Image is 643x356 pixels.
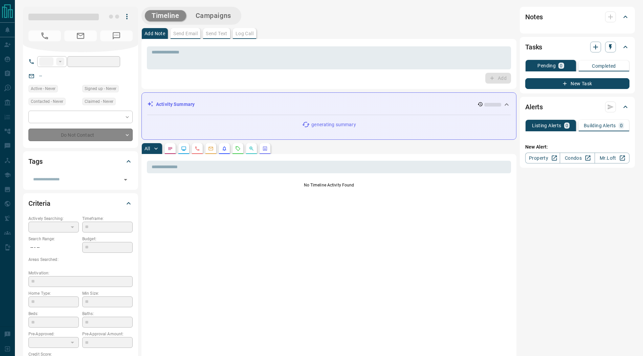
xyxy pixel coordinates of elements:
h2: Criteria [28,198,50,209]
div: Notes [525,9,629,25]
p: Listing Alerts [532,123,561,128]
svg: Lead Browsing Activity [181,146,186,151]
svg: Requests [235,146,241,151]
h2: Notes [525,12,543,22]
p: Building Alerts [584,123,616,128]
p: Baths: [82,311,133,317]
svg: Calls [195,146,200,151]
span: Contacted - Never [31,98,63,105]
p: No Timeline Activity Found [147,182,511,188]
div: Do Not Contact [28,129,133,141]
h2: Alerts [525,102,543,112]
div: Criteria [28,195,133,212]
div: Activity Summary [147,98,511,111]
p: Min Size: [82,290,133,296]
p: 0 [620,123,623,128]
span: Claimed - Never [85,98,113,105]
a: -- [39,73,42,79]
button: New Task [525,78,629,89]
p: Pre-Approved: [28,331,79,337]
svg: Listing Alerts [222,146,227,151]
p: Search Range: [28,236,79,242]
div: Tasks [525,39,629,55]
span: No Email [64,30,97,41]
p: generating summary [311,121,356,128]
p: 0 [560,63,562,68]
p: Beds: [28,311,79,317]
p: 0 [566,123,568,128]
p: All [145,146,150,151]
p: Motivation: [28,270,133,276]
svg: Emails [208,146,214,151]
span: No Number [28,30,61,41]
p: Activity Summary [156,101,195,108]
p: Actively Searching: [28,216,79,222]
button: Campaigns [189,10,238,21]
p: Areas Searched: [28,257,133,263]
button: Timeline [145,10,186,21]
a: Mr.Loft [595,153,629,163]
a: Property [525,153,560,163]
h2: Tags [28,156,42,167]
p: Add Note [145,31,165,36]
div: Alerts [525,99,629,115]
a: Condos [560,153,595,163]
h2: Tasks [525,42,542,52]
p: -- - -- [28,242,79,253]
span: Signed up - Never [85,85,116,92]
p: Budget: [82,236,133,242]
p: Pending [537,63,556,68]
p: Pre-Approval Amount: [82,331,133,337]
div: Tags [28,153,133,170]
svg: Agent Actions [262,146,268,151]
span: No Number [100,30,133,41]
p: Completed [592,64,616,68]
p: Home Type: [28,290,79,296]
span: Active - Never [31,85,56,92]
svg: Notes [168,146,173,151]
p: Timeframe: [82,216,133,222]
button: Open [121,175,130,184]
svg: Opportunities [249,146,254,151]
p: New Alert: [525,143,629,151]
